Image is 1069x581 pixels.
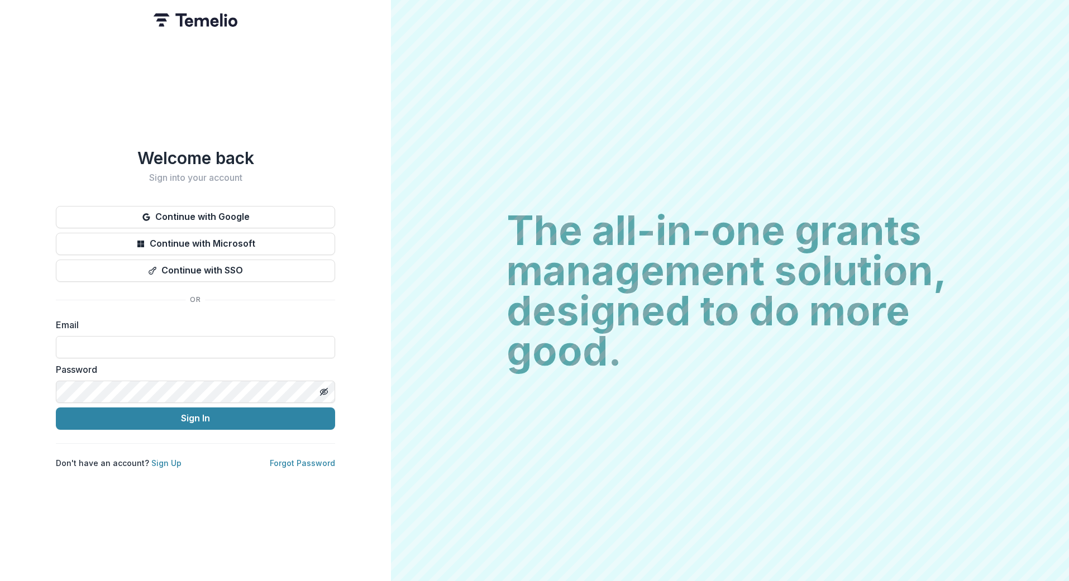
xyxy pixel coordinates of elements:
[56,233,335,255] button: Continue with Microsoft
[56,318,328,332] label: Email
[315,383,333,401] button: Toggle password visibility
[56,363,328,376] label: Password
[56,172,335,183] h2: Sign into your account
[270,458,335,468] a: Forgot Password
[56,260,335,282] button: Continue with SSO
[56,407,335,430] button: Sign In
[56,457,182,469] p: Don't have an account?
[154,13,237,27] img: Temelio
[56,206,335,228] button: Continue with Google
[151,458,182,468] a: Sign Up
[56,148,335,168] h1: Welcome back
